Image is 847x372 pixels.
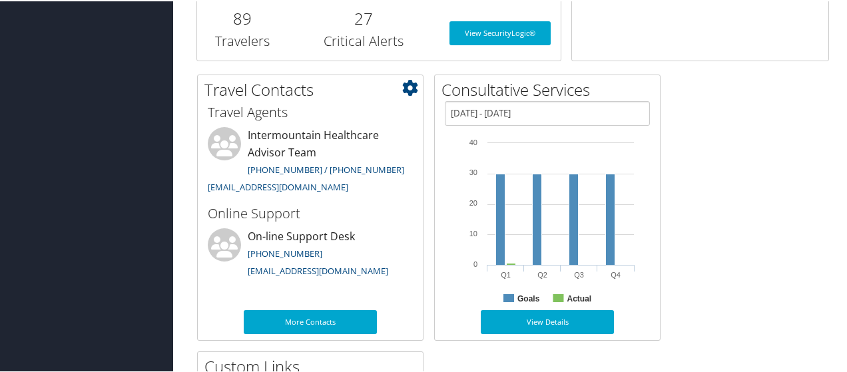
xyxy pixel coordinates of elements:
text: Goals [517,293,540,302]
h2: 89 [207,6,278,29]
a: [PHONE_NUMBER] [248,246,322,258]
a: View SecurityLogic® [449,20,551,44]
a: [PHONE_NUMBER] / [PHONE_NUMBER] [248,162,404,174]
a: View Details [481,309,614,333]
tspan: 30 [469,167,477,175]
h3: Online Support [208,203,413,222]
tspan: 0 [473,259,477,267]
h3: Critical Alerts [298,31,429,49]
text: Q4 [611,270,621,278]
a: [EMAIL_ADDRESS][DOMAIN_NAME] [248,264,388,276]
a: More Contacts [244,309,377,333]
text: Q2 [537,270,547,278]
text: Q3 [574,270,584,278]
tspan: 20 [469,198,477,206]
li: On-line Support Desk [201,227,420,281]
text: Actual [567,293,591,302]
tspan: 10 [469,228,477,236]
a: [EMAIL_ADDRESS][DOMAIN_NAME] [208,180,348,192]
h2: 27 [298,6,429,29]
h3: Travelers [207,31,278,49]
text: Q1 [501,270,511,278]
li: Intermountain Healthcare Advisor Team [201,126,420,197]
h2: Travel Contacts [204,77,423,100]
h3: Travel Agents [208,102,413,120]
h2: Consultative Services [441,77,660,100]
tspan: 40 [469,137,477,145]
